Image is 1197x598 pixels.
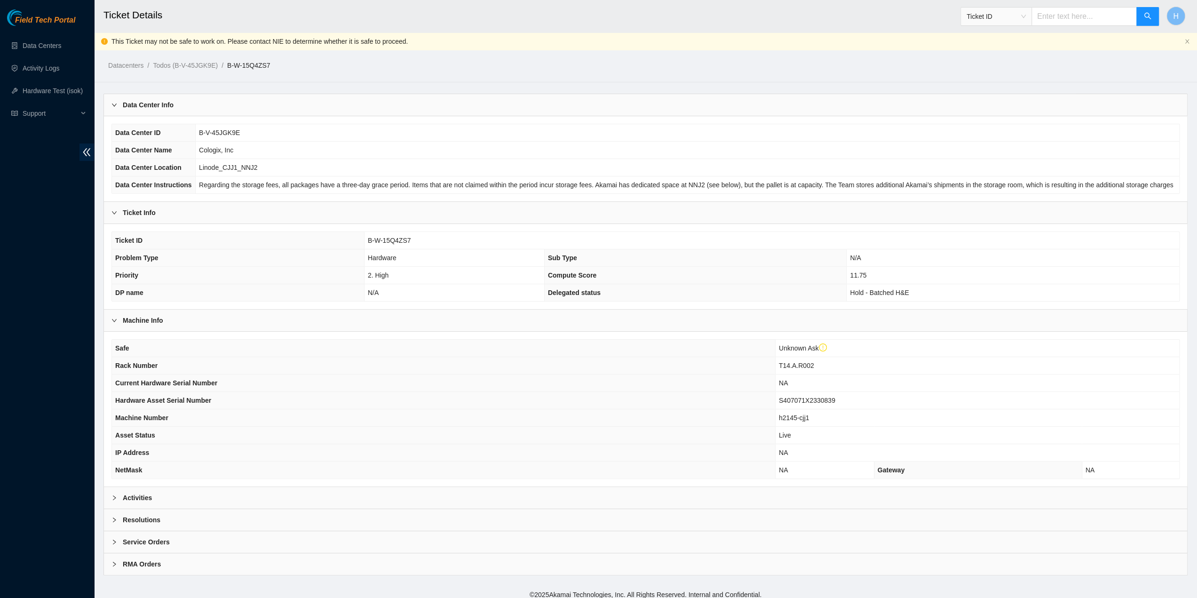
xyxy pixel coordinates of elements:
[548,254,577,262] span: Sub Type
[548,271,596,279] span: Compute Score
[199,164,258,171] span: Linode_CJJ1_NNJ2
[115,164,182,171] span: Data Center Location
[115,397,211,404] span: Hardware Asset Serial Number
[23,42,61,49] a: Data Centers
[123,537,170,547] b: Service Orders
[104,553,1187,575] div: RMA Orders
[967,9,1026,24] span: Ticket ID
[115,271,138,279] span: Priority
[15,16,75,25] span: Field Tech Portal
[115,254,159,262] span: Problem Type
[1173,10,1179,22] span: H
[779,431,791,439] span: Live
[147,62,149,69] span: /
[153,62,218,69] a: Todos (B-V-45JGK9E)
[104,94,1187,116] div: Data Center Info
[115,237,143,244] span: Ticket ID
[115,362,158,369] span: Rack Number
[779,466,788,474] span: NA
[1166,7,1185,25] button: H
[111,539,117,545] span: right
[115,289,143,296] span: DP name
[227,62,270,69] a: B-W-15Q4ZS7
[779,414,809,422] span: h2145-cjj1
[123,515,160,525] b: Resolutions
[779,344,827,352] span: Unknown Ask
[104,509,1187,531] div: Resolutions
[1031,7,1137,26] input: Enter text here...
[104,310,1187,331] div: Machine Info
[104,202,1187,223] div: Ticket Info
[23,87,83,95] a: Hardware Test (isok)
[104,487,1187,509] div: Activities
[123,315,163,326] b: Machine Info
[1086,466,1094,474] span: NA
[1136,7,1159,26] button: search
[1184,39,1190,44] span: close
[850,271,866,279] span: 11.75
[1144,12,1151,21] span: search
[1184,39,1190,45] button: close
[111,210,117,215] span: right
[779,397,835,404] span: S407071X2330839
[111,318,117,323] span: right
[104,531,1187,553] div: Service Orders
[123,493,152,503] b: Activities
[115,414,168,422] span: Machine Number
[11,110,18,117] span: read
[779,379,788,387] span: NA
[368,237,411,244] span: B-W-15Q4ZS7
[115,379,217,387] span: Current Hardware Serial Number
[115,129,160,136] span: Data Center ID
[123,559,161,569] b: RMA Orders
[199,181,1173,189] span: Regarding the storage fees, all packages have a three-day grace period. Items that are not claime...
[819,343,827,352] span: exclamation-circle
[115,431,155,439] span: Asset Status
[222,62,223,69] span: /
[878,466,905,474] span: Gateway
[123,207,156,218] b: Ticket Info
[199,146,233,154] span: Cologix, Inc
[7,9,48,26] img: Akamai Technologies
[111,102,117,108] span: right
[368,271,388,279] span: 2. High
[850,254,861,262] span: N/A
[23,104,78,123] span: Support
[368,289,379,296] span: N/A
[115,146,172,154] span: Data Center Name
[115,181,192,189] span: Data Center Instructions
[850,289,909,296] span: Hold - Batched H&E
[199,129,240,136] span: B-V-45JGK9E
[548,289,601,296] span: Delegated status
[779,449,788,456] span: NA
[7,17,75,29] a: Akamai TechnologiesField Tech Portal
[111,517,117,523] span: right
[111,561,117,567] span: right
[368,254,396,262] span: Hardware
[108,62,143,69] a: Datacenters
[779,362,814,369] span: T14.A.R002
[115,466,143,474] span: NetMask
[79,144,94,161] span: double-left
[23,64,60,72] a: Activity Logs
[115,449,149,456] span: IP Address
[115,344,129,352] span: Safe
[111,495,117,501] span: right
[123,100,174,110] b: Data Center Info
